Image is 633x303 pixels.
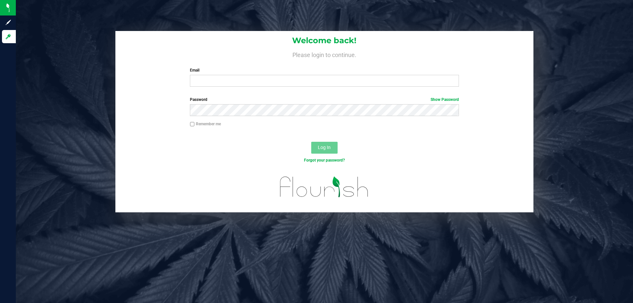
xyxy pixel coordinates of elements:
[304,158,345,163] a: Forgot your password?
[272,170,377,204] img: flourish_logo.svg
[190,97,207,102] span: Password
[190,67,459,73] label: Email
[190,121,221,127] label: Remember me
[5,19,12,26] inline-svg: Sign up
[190,122,195,127] input: Remember me
[115,36,533,45] h1: Welcome back!
[115,50,533,58] h4: Please login to continue.
[318,145,331,150] span: Log In
[5,33,12,40] inline-svg: Log in
[311,142,338,154] button: Log In
[431,97,459,102] a: Show Password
